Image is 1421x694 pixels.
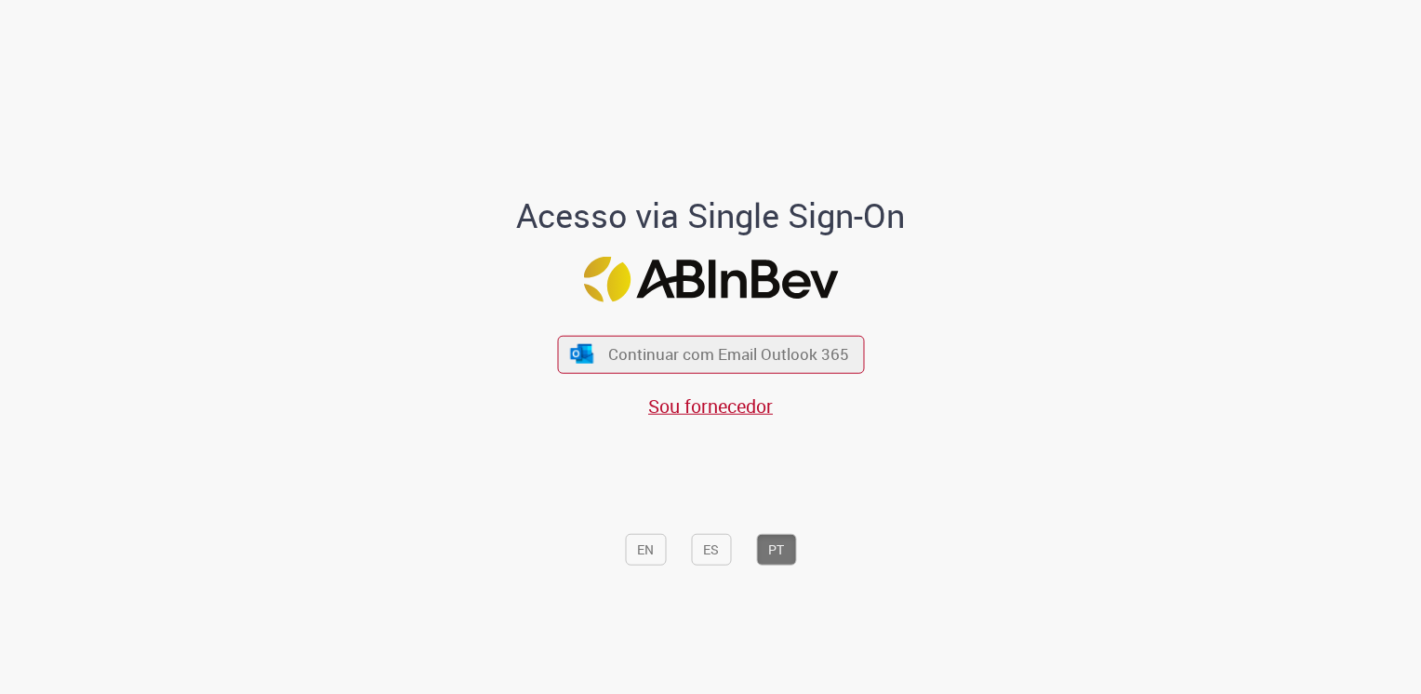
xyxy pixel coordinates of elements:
[453,197,969,234] h1: Acesso via Single Sign-On
[648,393,773,418] a: Sou fornecedor
[625,533,666,565] button: EN
[691,533,731,565] button: ES
[756,533,796,565] button: PT
[557,335,864,373] button: ícone Azure/Microsoft 360 Continuar com Email Outlook 365
[583,256,838,301] img: Logo ABInBev
[569,344,595,364] img: ícone Azure/Microsoft 360
[608,343,849,365] span: Continuar com Email Outlook 365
